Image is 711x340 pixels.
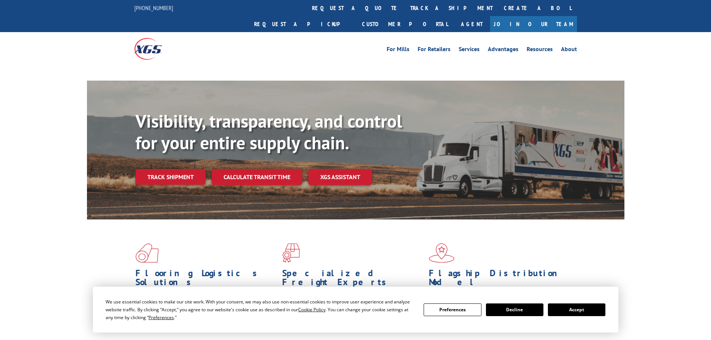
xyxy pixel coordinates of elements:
[135,243,159,263] img: xgs-icon-total-supply-chain-intelligence-red
[356,16,453,32] a: Customer Portal
[548,303,605,316] button: Accept
[561,46,577,54] a: About
[212,169,302,185] a: Calculate transit time
[429,269,570,290] h1: Flagship Distribution Model
[486,303,543,316] button: Decline
[418,46,450,54] a: For Retailers
[93,287,618,333] div: Cookie Consent Prompt
[135,169,206,185] a: Track shipment
[459,46,480,54] a: Services
[134,4,173,12] a: [PHONE_NUMBER]
[106,298,415,321] div: We use essential cookies to make our site work. With your consent, we may also use non-essential ...
[282,269,423,290] h1: Specialized Freight Experts
[490,16,577,32] a: Join Our Team
[249,16,356,32] a: Request a pickup
[149,314,174,321] span: Preferences
[429,243,455,263] img: xgs-icon-flagship-distribution-model-red
[135,269,277,290] h1: Flooring Logistics Solutions
[424,303,481,316] button: Preferences
[298,306,325,313] span: Cookie Policy
[135,109,402,154] b: Visibility, transparency, and control for your entire supply chain.
[282,243,300,263] img: xgs-icon-focused-on-flooring-red
[527,46,553,54] a: Resources
[308,169,372,185] a: XGS ASSISTANT
[453,16,490,32] a: Agent
[387,46,409,54] a: For Mills
[488,46,518,54] a: Advantages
